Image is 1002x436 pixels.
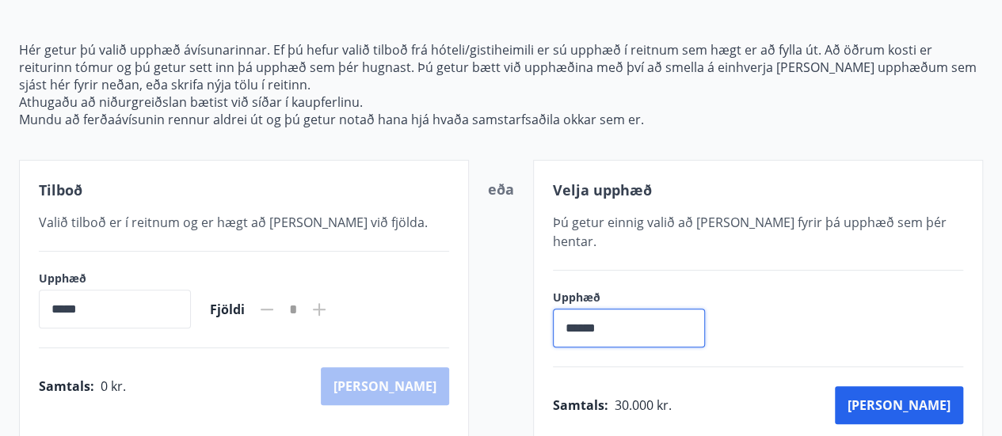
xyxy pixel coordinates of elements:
[39,377,94,395] span: Samtals :
[488,180,514,199] span: eða
[19,93,983,111] p: Athugaðu að niðurgreiðslan bætist við síðar í kaupferlinu.
[615,396,672,414] span: 30.000 kr.
[835,386,963,424] button: [PERSON_NAME]
[553,290,721,305] label: Upphæð
[210,301,245,318] span: Fjöldi
[553,396,608,414] span: Samtals :
[39,214,428,231] span: Valið tilboð er í reitnum og er hægt að [PERSON_NAME] við fjölda.
[101,377,126,395] span: 0 kr.
[39,271,191,286] label: Upphæð
[553,180,652,199] span: Velja upphæð
[553,214,947,250] span: Þú getur einnig valið að [PERSON_NAME] fyrir þá upphæð sem þér hentar.
[19,41,983,93] p: Hér getur þú valið upphæð ávísunarinnar. Ef þú hefur valið tilboð frá hóteli/gistiheimili er sú u...
[19,111,983,128] p: Mundu að ferðaávísunin rennur aldrei út og þú getur notað hana hjá hvaða samstarfsaðila okkar sem...
[39,180,82,199] span: Tilboð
